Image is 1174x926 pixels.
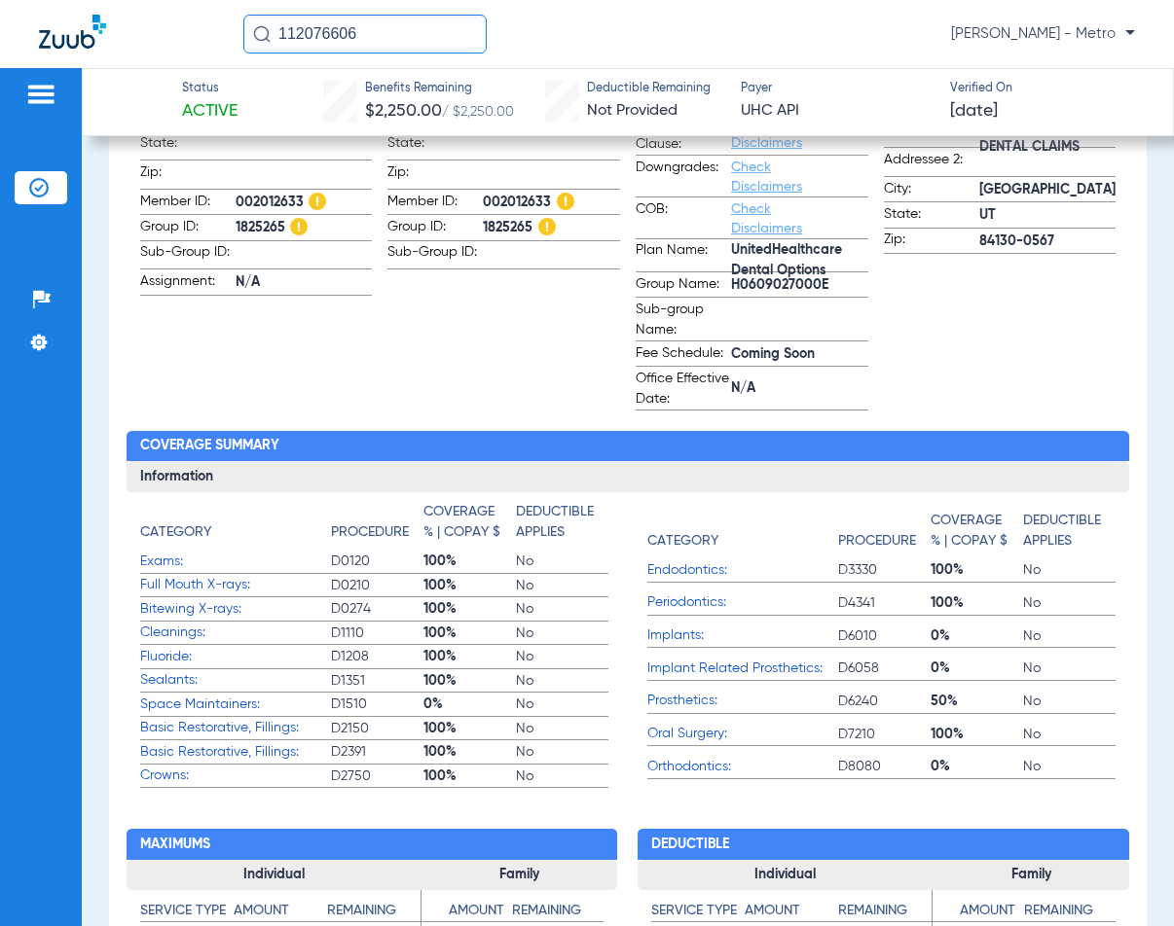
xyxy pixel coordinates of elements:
h4: Procedure [331,522,409,543]
span: No [1023,593,1116,613]
app-breakdown-title: Coverage % | Copay $ [423,502,516,550]
span: Orthodontics: [647,757,838,777]
span: Member ID: [387,192,483,215]
span: Space Maintainers: [140,694,331,715]
span: 50% [931,692,1023,711]
span: 0% [931,626,1023,646]
span: Office Effective Date: [636,369,731,410]
span: D1110 [331,623,423,643]
span: Coming Soon [731,344,868,365]
span: Fee Schedule: [636,343,731,367]
h2: Deductible [638,829,1129,860]
span: 100% [423,552,516,571]
span: No [1023,560,1116,580]
span: D4341 [838,593,931,613]
span: Group Name: [636,274,731,298]
img: Hazard [290,218,308,235]
span: UnitedHealthcare Dental Options [731,251,868,271]
span: Implants: [647,625,838,646]
span: Sub-Group ID: [140,242,236,268]
span: No [516,719,608,738]
span: D0120 [331,552,423,571]
span: Downgrades: [636,158,731,196]
app-breakdown-title: Category [140,502,331,550]
span: UHC API [741,99,933,124]
img: Search Icon [253,25,271,43]
h3: Individual [638,860,933,891]
span: Bitewing X-rays: [140,599,331,620]
span: D0210 [331,576,423,595]
span: / $2,250.00 [442,105,514,119]
h4: Service Type [140,901,234,922]
h2: Maximums [127,829,618,860]
img: Hazard [557,193,574,210]
span: Sub-group Name: [636,300,731,340]
span: No [516,766,608,786]
span: Group ID: [387,217,483,240]
span: 002012633 [236,193,373,213]
span: D2150 [331,719,423,738]
span: No [516,552,608,571]
span: Basic Restorative, Fillings: [140,718,331,738]
span: D3330 [838,560,931,580]
span: 0% [931,757,1023,776]
app-breakdown-title: Deductible Applies [516,502,608,550]
span: Not Provided [587,103,678,119]
h4: Category [140,522,211,543]
span: D7210 [838,725,931,744]
span: Implant Related Prosthetics: [647,659,838,679]
span: No [516,694,608,714]
img: Hazard [309,193,326,210]
h4: Procedure [838,531,916,552]
span: No [516,647,608,666]
h4: Remaining [512,901,604,922]
span: [DATE] [950,99,998,124]
span: No [516,623,608,643]
h4: Amount [234,901,327,922]
span: Sealants: [140,670,331,691]
h4: Deductible Applies [1023,511,1106,552]
span: Prosthetics: [647,691,838,711]
h4: Remaining [327,901,421,922]
span: Basic Restorative, Fillings: [140,742,331,763]
span: Oral Surgery: [647,724,838,744]
span: 002012633 [483,193,620,213]
span: No [516,671,608,691]
span: N/A [731,378,868,399]
span: No [1023,757,1116,776]
span: 100% [423,719,516,738]
app-breakdown-title: Deductible Applies [1023,502,1116,558]
span: D6010 [838,626,931,646]
span: D1510 [331,694,423,714]
span: 100% [423,623,516,643]
span: D2750 [331,766,423,786]
span: No [516,742,608,762]
h3: Information [127,461,1130,492]
app-breakdown-title: Coverage % | Copay $ [931,502,1023,558]
span: D6240 [838,692,931,711]
span: Assignment: [140,271,236,295]
span: Fluoride: [140,647,331,667]
span: D6058 [838,659,931,678]
h4: Coverage % | Copay $ [423,502,506,543]
div: Chat Widget [1077,833,1174,926]
span: Payer [741,81,933,98]
span: $2,250.00 [365,102,442,120]
span: D1351 [331,671,423,691]
span: Zip: [884,230,979,253]
h2: Coverage Summary [127,431,1130,462]
h4: Coverage % | Copay $ [931,511,1013,552]
span: 100% [423,576,516,595]
span: 1825265 [236,218,373,238]
span: 1825265 [483,218,620,238]
span: UNITED HEALTH CARE DENTAL CLAIMS [979,126,1117,147]
span: Benefits Remaining [365,81,514,98]
span: 100% [931,725,1023,744]
h4: Remaining [838,901,932,922]
span: 100% [423,742,516,762]
span: 0% [423,694,516,714]
img: Zuub Logo [39,15,106,49]
h4: Amount [745,901,838,922]
span: Exams: [140,552,331,572]
input: Search for patients [243,15,487,53]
